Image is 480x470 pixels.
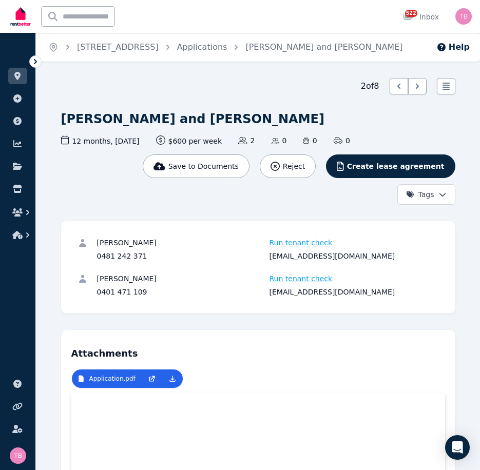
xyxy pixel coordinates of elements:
div: Inbox [403,12,439,22]
button: Create lease agreement [326,154,455,178]
img: RentBetter [8,4,33,29]
span: Run tenant check [270,238,333,248]
span: Tags [406,189,434,200]
span: 0 [334,135,350,146]
div: 0481 242 371 [97,251,266,261]
p: Application.pdf [89,375,136,383]
span: 0 [303,135,317,146]
div: [EMAIL_ADDRESS][DOMAIN_NAME] [270,251,439,261]
span: 12 months , [DATE] [61,135,140,146]
div: [PERSON_NAME] [97,238,266,248]
button: Save to Documents [143,154,249,178]
button: Reject [260,154,316,178]
a: [STREET_ADDRESS] [77,42,159,52]
a: Application.pdf [72,369,142,388]
a: Download Attachment [162,369,183,388]
span: Save to Documents [168,161,239,171]
a: [PERSON_NAME] and [PERSON_NAME] [245,42,402,52]
div: [EMAIL_ADDRESS][DOMAIN_NAME] [270,287,439,297]
span: 522 [405,10,417,17]
span: Reject [283,161,305,171]
span: 0 [272,135,287,146]
span: $600 per week [156,135,222,146]
nav: Breadcrumb [36,33,415,62]
span: Create lease agreement [347,161,445,171]
img: Tracy Barrett [10,447,26,464]
h4: Attachments [71,340,445,361]
a: Applications [177,42,227,52]
h1: [PERSON_NAME] and [PERSON_NAME] [61,111,324,127]
div: [PERSON_NAME] [97,273,266,284]
button: Tags [397,184,455,205]
span: Run tenant check [270,273,333,284]
img: Tracy Barrett [455,8,472,25]
div: 0401 471 109 [97,287,266,297]
span: 2 of 8 [361,80,379,92]
span: 2 [238,135,255,146]
div: Open Intercom Messenger [445,435,470,460]
a: Open in new Tab [142,369,162,388]
button: Help [436,41,470,53]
